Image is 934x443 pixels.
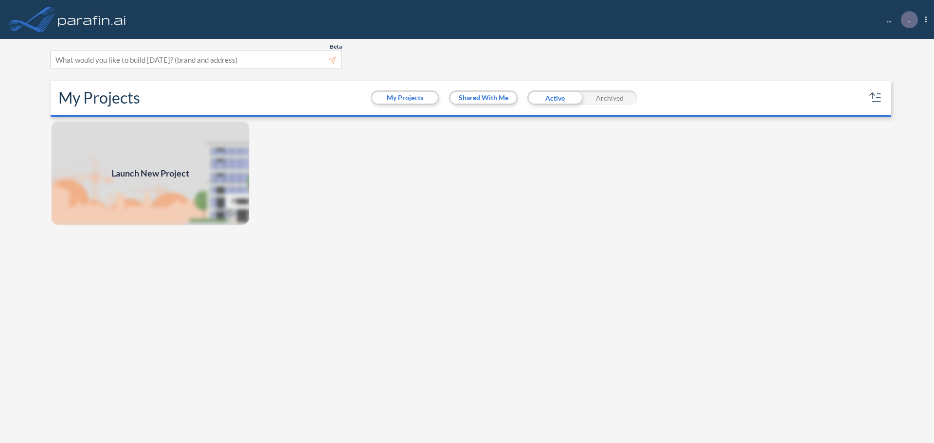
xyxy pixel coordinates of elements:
[56,10,128,29] img: logo
[372,92,438,104] button: My Projects
[111,167,189,180] span: Launch New Project
[908,15,910,24] p: .
[330,43,342,51] span: Beta
[51,121,250,226] img: add
[872,11,927,28] div: ...
[450,92,516,104] button: Shared With Me
[51,121,250,226] a: Launch New Project
[58,89,140,107] h2: My Projects
[582,90,637,105] div: Archived
[527,90,582,105] div: Active
[868,90,883,106] button: sort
